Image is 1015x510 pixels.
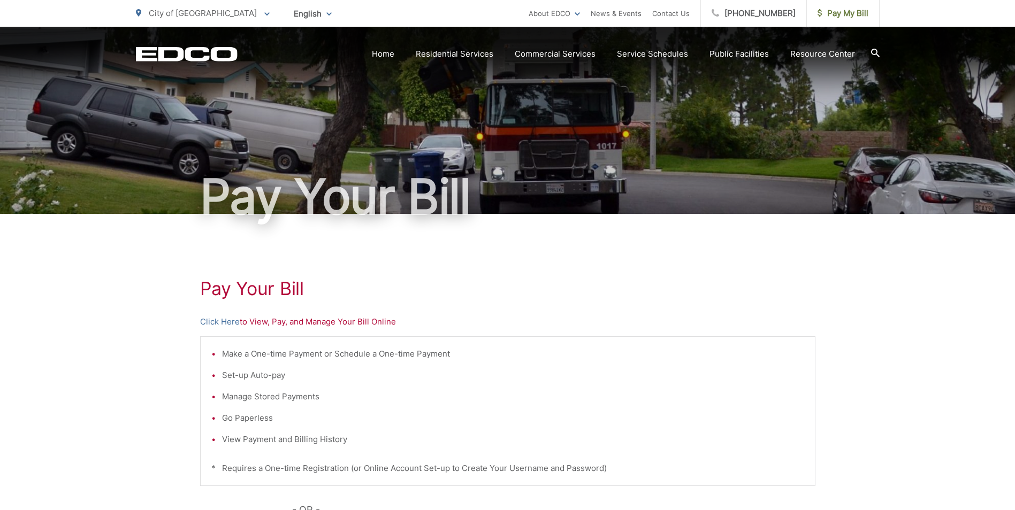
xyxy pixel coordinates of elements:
[149,8,257,18] span: City of [GEOGRAPHIC_DATA]
[222,369,804,382] li: Set-up Auto-pay
[200,315,240,328] a: Click Here
[515,48,596,60] a: Commercial Services
[222,433,804,446] li: View Payment and Billing History
[591,7,642,20] a: News & Events
[709,48,769,60] a: Public Facilities
[372,48,394,60] a: Home
[617,48,688,60] a: Service Schedules
[529,7,580,20] a: About EDCO
[286,4,340,23] span: English
[211,462,804,475] p: * Requires a One-time Registration (or Online Account Set-up to Create Your Username and Password)
[136,170,880,223] h1: Pay Your Bill
[416,48,493,60] a: Residential Services
[222,390,804,403] li: Manage Stored Payments
[818,7,868,20] span: Pay My Bill
[222,412,804,424] li: Go Paperless
[200,278,815,299] h1: Pay Your Bill
[136,47,238,61] a: EDCD logo. Return to the homepage.
[790,48,855,60] a: Resource Center
[222,347,804,360] li: Make a One-time Payment or Schedule a One-time Payment
[200,315,815,328] p: to View, Pay, and Manage Your Bill Online
[652,7,690,20] a: Contact Us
